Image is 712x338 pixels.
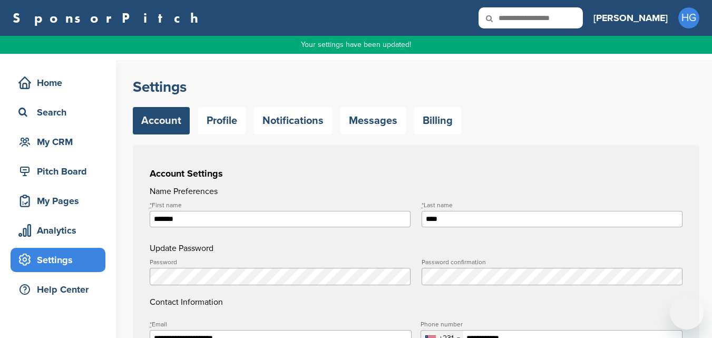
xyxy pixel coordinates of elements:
[678,7,699,28] span: HG
[422,202,682,208] label: Last name
[11,100,105,124] a: Search
[254,107,332,134] a: Notifications
[150,321,152,328] abbr: required
[150,201,152,209] abbr: required
[16,103,105,122] div: Search
[16,221,105,240] div: Analytics
[414,107,461,134] a: Billing
[133,107,190,134] a: Account
[16,191,105,210] div: My Pages
[150,259,682,308] h4: Contact Information
[16,280,105,299] div: Help Center
[16,162,105,181] div: Pitch Board
[593,11,668,25] h3: [PERSON_NAME]
[16,73,105,92] div: Home
[150,259,411,265] label: Password
[150,202,411,208] label: First name
[593,6,668,30] a: [PERSON_NAME]
[422,259,682,265] label: Password confirmation
[11,189,105,213] a: My Pages
[150,166,682,181] h3: Account Settings
[11,130,105,154] a: My CRM
[150,185,682,198] h4: Name Preferences
[16,132,105,151] div: My CRM
[16,250,105,269] div: Settings
[150,321,412,327] label: Email
[11,218,105,243] a: Analytics
[11,248,105,272] a: Settings
[422,201,424,209] abbr: required
[670,296,704,330] iframe: Button to launch messaging window
[11,277,105,302] a: Help Center
[11,71,105,95] a: Home
[13,11,205,25] a: SponsorPitch
[11,159,105,184] a: Pitch Board
[421,321,682,327] label: Phone number
[198,107,246,134] a: Profile
[133,78,699,96] h2: Settings
[340,107,406,134] a: Messages
[150,242,682,255] h4: Update Password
